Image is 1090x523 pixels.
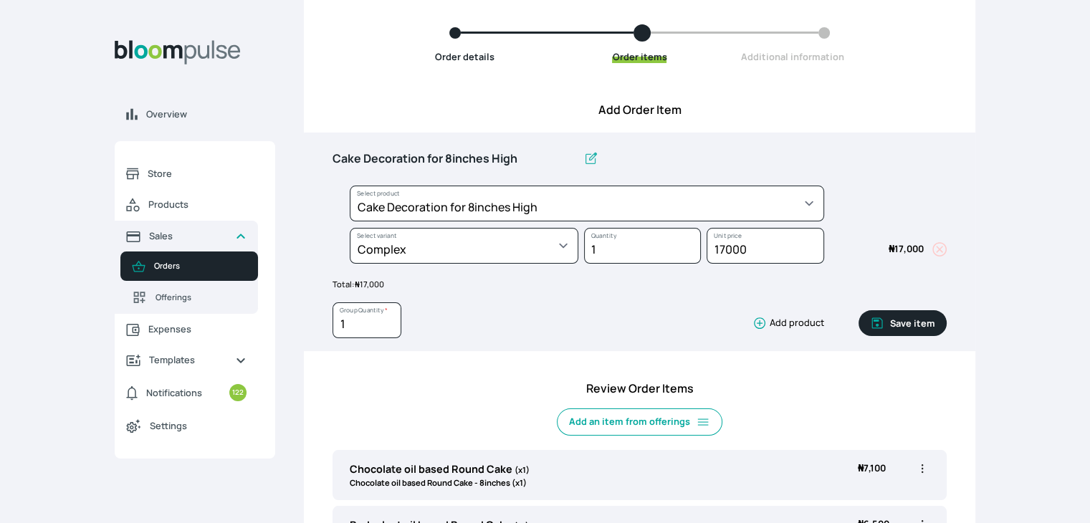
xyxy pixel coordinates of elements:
[333,144,578,174] input: Untitled group *
[149,229,224,243] span: Sales
[859,310,947,336] button: Save item
[115,345,258,375] a: Templates
[304,101,975,118] h4: Add Order Item
[889,242,924,255] span: 17,000
[435,50,494,63] span: Order details
[115,221,258,251] a: Sales
[355,279,384,289] span: 17,000
[149,353,224,367] span: Templates
[115,158,258,189] a: Store
[115,410,258,441] a: Settings
[355,279,360,289] span: ₦
[333,380,947,397] h4: Review Order Items
[115,189,258,221] a: Products
[889,242,894,255] span: ₦
[515,464,530,475] span: (x1)
[154,260,247,272] span: Orders
[747,316,824,330] button: Add product
[146,386,202,400] span: Notifications
[150,419,247,433] span: Settings
[333,279,947,291] p: Total:
[115,99,275,130] a: Overview
[741,50,844,63] span: Additional information
[350,477,530,489] p: Chocolate oil based Round Cake - 8inches (x1)
[115,40,241,64] img: Bloom Logo
[120,281,258,314] a: Offerings
[120,251,258,281] a: Orders
[115,375,258,410] a: Notifications122
[350,461,530,477] p: Chocolate oil based Round Cake
[612,50,666,63] span: Order items
[146,107,264,121] span: Overview
[156,292,247,304] span: Offerings
[148,167,247,181] span: Store
[229,384,247,401] small: 122
[858,461,864,474] span: ₦
[858,461,886,474] span: 7,100
[148,198,247,211] span: Products
[148,322,247,336] span: Expenses
[557,408,722,436] button: Add an item from offerings
[115,314,258,345] a: Expenses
